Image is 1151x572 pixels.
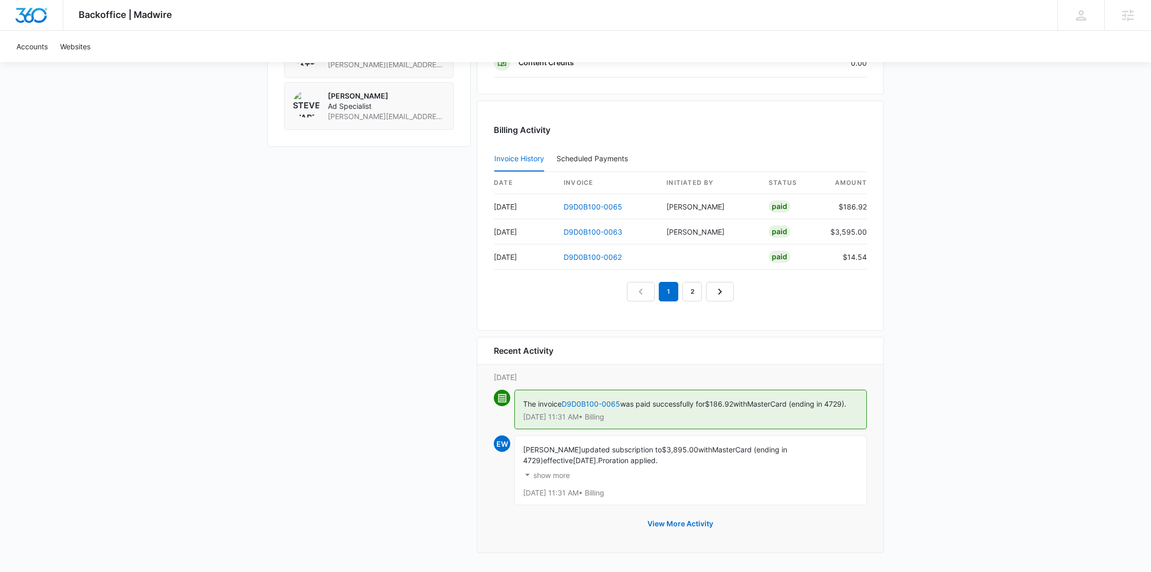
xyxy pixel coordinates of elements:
td: $3,595.00 [822,219,867,244]
th: Initiated By [658,172,760,194]
td: [PERSON_NAME] [658,194,760,219]
td: [DATE] [494,219,555,244]
div: Paid [769,200,790,213]
span: Backoffice | Madwire [79,9,172,20]
p: [DATE] 11:31 AM • Billing [523,413,858,421]
td: [PERSON_NAME] [658,219,760,244]
th: amount [822,172,867,194]
p: Content Credits [518,58,574,68]
td: [DATE] [494,244,555,270]
span: $3,895.00 [662,445,698,454]
h3: Billing Activity [494,124,867,136]
h6: Recent Activity [494,345,553,357]
button: Invoice History [494,147,544,171]
p: [DATE] 11:31 AM • Billing [523,489,858,497]
a: D9D0B100-0062 [564,253,622,261]
th: invoice [555,172,658,194]
p: [DATE] [494,372,867,383]
a: Next Page [706,282,734,301]
a: D9D0B100-0063 [564,227,622,236]
p: show more [533,472,570,479]
th: status [760,172,822,194]
span: Ad Specialist [328,101,445,111]
td: [DATE] [494,194,555,219]
span: [DATE]. [573,456,598,465]
td: $14.54 [822,244,867,270]
span: updated subscription to [581,445,662,454]
a: D9D0B100-0065 [562,399,620,408]
span: [PERSON_NAME] [523,445,581,454]
span: was paid successfully for [620,399,705,408]
span: Proration applied. [598,456,658,465]
th: date [494,172,555,194]
div: Paid [769,225,790,238]
nav: Pagination [627,282,734,301]
span: The invoice [523,399,562,408]
button: show more [523,466,570,485]
span: [PERSON_NAME][EMAIL_ADDRESS][PERSON_NAME][DOMAIN_NAME] [328,111,445,122]
a: Page 2 [682,282,702,301]
a: D9D0B100-0065 [564,202,622,211]
button: View More Activity [637,511,723,536]
td: 0.00 [758,48,867,78]
a: Accounts [10,31,54,62]
p: [PERSON_NAME] [328,91,445,101]
div: Scheduled Payments [556,155,632,162]
td: $186.92 [822,194,867,219]
span: with [733,399,747,408]
span: $186.92 [705,399,733,408]
a: Websites [54,31,97,62]
span: with [698,445,712,454]
em: 1 [659,282,678,301]
span: [PERSON_NAME][EMAIL_ADDRESS][PERSON_NAME][DOMAIN_NAME] [328,60,445,70]
span: EW [494,435,510,452]
div: Paid [769,251,790,263]
img: Steven Warren [293,91,320,118]
span: MasterCard (ending in 4729). [747,399,846,408]
span: effective [543,456,573,465]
